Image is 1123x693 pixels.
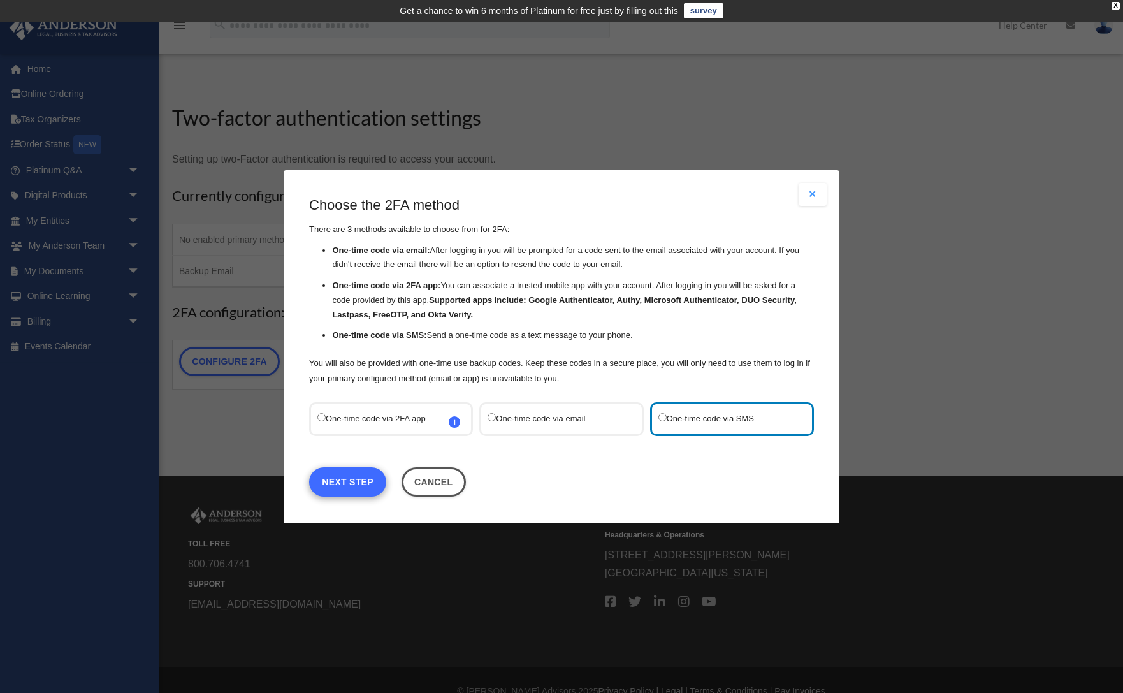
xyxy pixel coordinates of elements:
button: Close this dialog window [402,467,466,496]
div: There are 3 methods available to choose from for 2FA: [309,196,814,386]
button: Close modal [799,183,827,206]
span: i [449,416,460,427]
input: One-time code via SMS [658,412,667,421]
div: Get a chance to win 6 months of Platinum for free just by filling out this [400,3,678,18]
input: One-time code via email [488,412,496,421]
li: Send a one-time code as a text message to your phone. [332,328,814,343]
p: You will also be provided with one-time use backup codes. Keep these codes in a secure place, you... [309,355,814,386]
div: close [1112,2,1120,10]
label: One-time code via SMS [658,410,793,427]
strong: One-time code via SMS: [332,330,426,340]
h3: Choose the 2FA method [309,196,814,215]
label: One-time code via 2FA app [317,410,452,427]
strong: One-time code via email: [332,245,430,254]
strong: One-time code via 2FA app: [332,281,440,290]
input: One-time code via 2FA appi [317,412,326,421]
a: Next Step [309,467,386,496]
li: After logging in you will be prompted for a code sent to the email associated with your account. ... [332,243,814,272]
label: One-time code via email [488,410,622,427]
li: You can associate a trusted mobile app with your account. After logging in you will be asked for ... [332,279,814,322]
strong: Supported apps include: Google Authenticator, Authy, Microsoft Authenticator, DUO Security, Lastp... [332,295,796,319]
a: survey [684,3,723,18]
